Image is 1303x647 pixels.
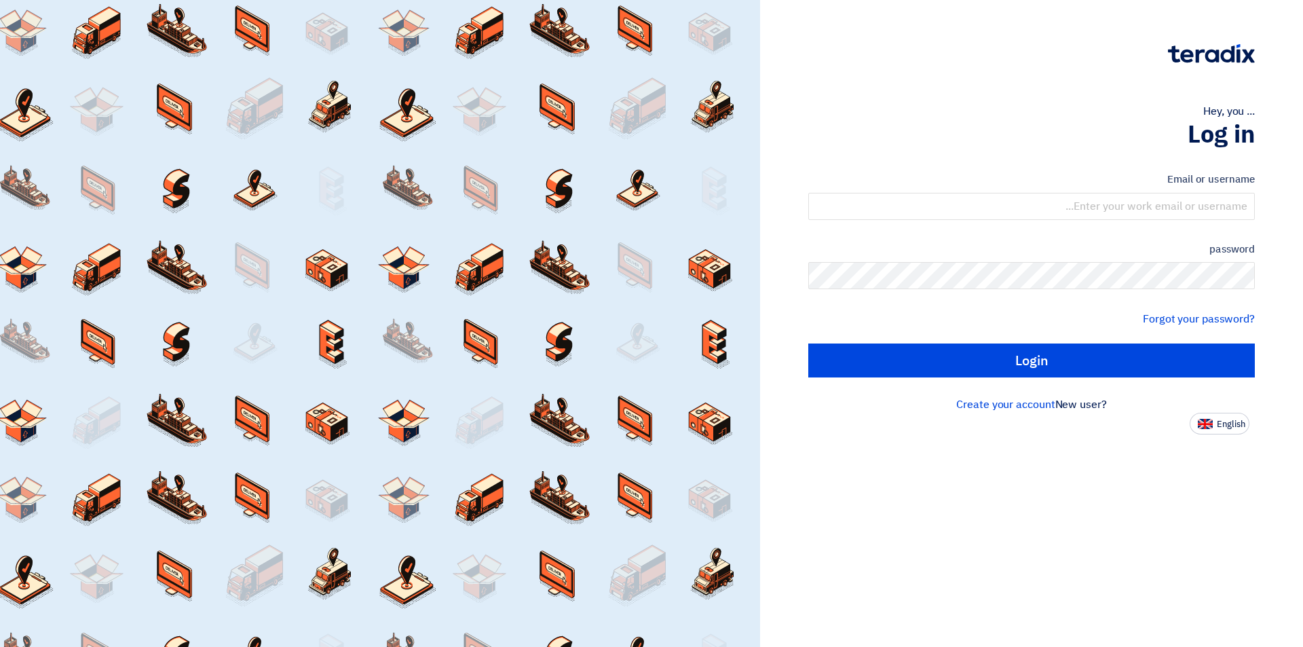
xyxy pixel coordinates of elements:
[1143,311,1255,327] a: Forgot your password?
[1190,413,1249,435] button: English
[1203,103,1255,119] font: Hey, you ...
[1055,396,1107,413] font: New user?
[956,396,1055,413] a: Create your account
[1168,44,1255,63] img: Teradix logo
[808,344,1255,377] input: Login
[1167,172,1255,187] font: Email or username
[1188,116,1255,153] font: Log in
[1209,242,1255,257] font: password
[1217,418,1245,430] font: English
[808,193,1255,220] input: Enter your work email or username...
[1198,419,1213,429] img: en-US.png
